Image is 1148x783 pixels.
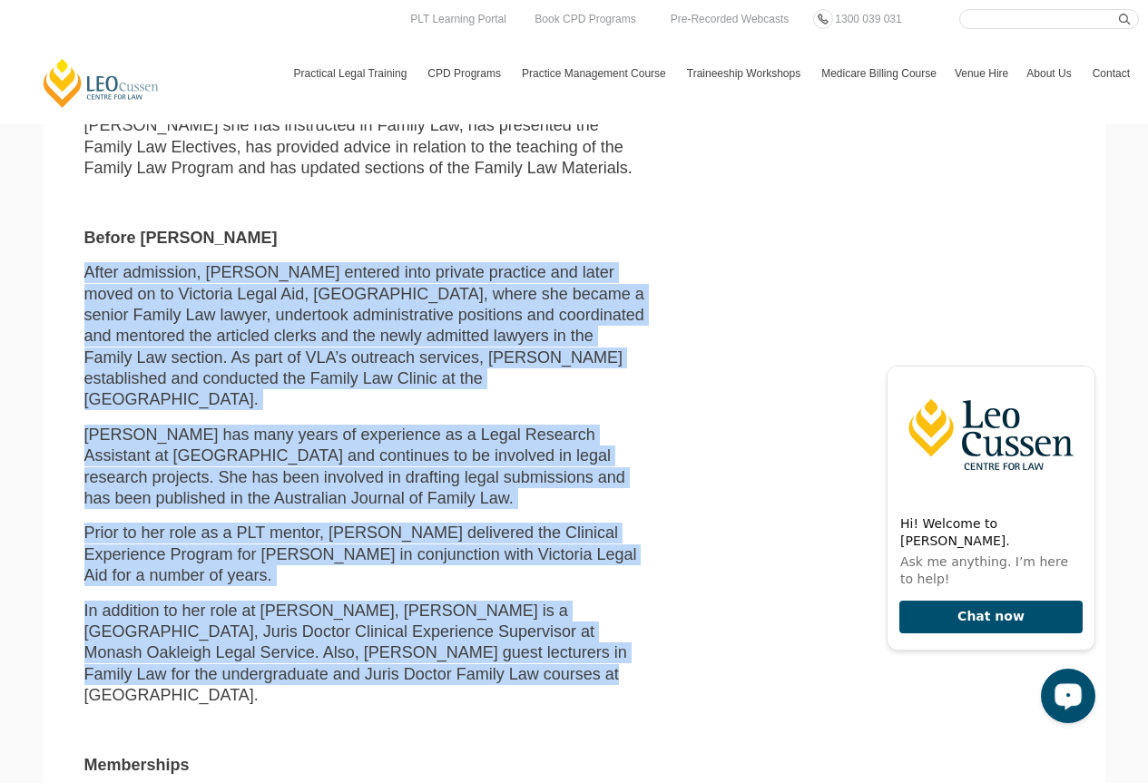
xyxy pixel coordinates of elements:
a: CPD Programs [418,47,513,100]
strong: Before [PERSON_NAME] [84,229,278,247]
a: Venue Hire [946,47,1017,100]
a: Contact [1084,47,1139,100]
p: After admission, [PERSON_NAME] entered into private practice and later moved on to Victoria Legal... [84,262,644,411]
a: About Us [1017,47,1083,100]
a: PLT Learning Portal [406,9,511,29]
p: [PERSON_NAME] has a special interest in Family Law and over the years at [PERSON_NAME] she has in... [84,94,644,180]
a: Practice Management Course [513,47,678,100]
a: Traineeship Workshops [678,47,812,100]
a: Medicare Billing Course [812,47,946,100]
p: [PERSON_NAME] has many years of experience as a Legal Research Assistant at [GEOGRAPHIC_DATA] and... [84,425,644,510]
strong: Memberships [84,756,190,774]
span: 1300 039 031 [835,13,901,25]
a: [PERSON_NAME] Centre for Law [41,57,162,109]
a: Book CPD Programs [530,9,640,29]
p: In addition to her role at [PERSON_NAME], [PERSON_NAME] is a [GEOGRAPHIC_DATA], Juris Doctor Clin... [84,601,644,707]
iframe: LiveChat chat widget [872,350,1103,738]
p: Prior to her role as a PLT mentor, [PERSON_NAME] delivered the Clinical Experience Program for [P... [84,523,644,586]
a: 1300 039 031 [830,9,906,29]
a: Pre-Recorded Webcasts [666,9,794,29]
a: Practical Legal Training [285,47,419,100]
